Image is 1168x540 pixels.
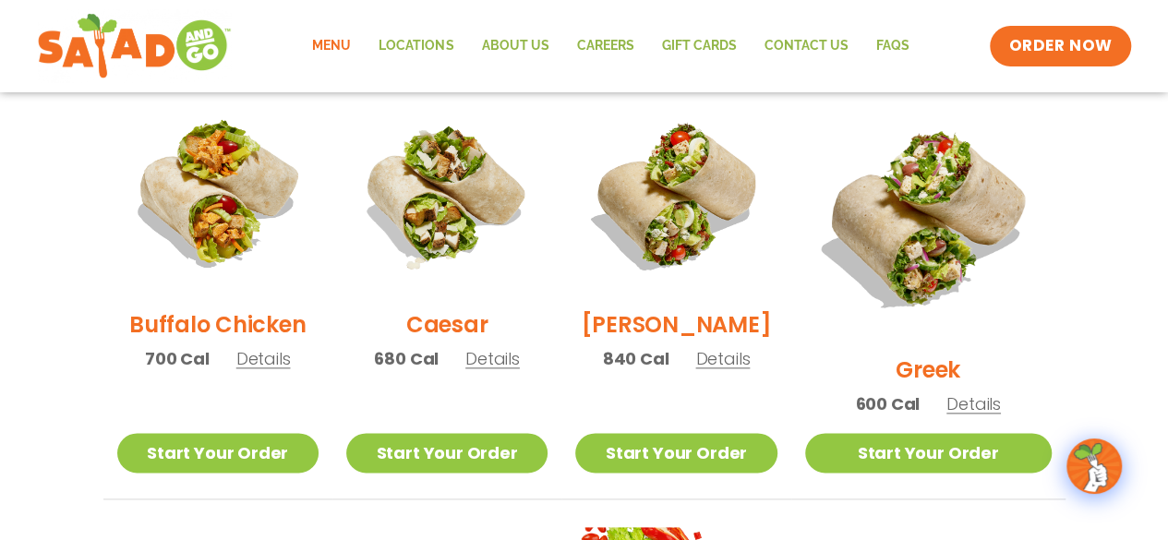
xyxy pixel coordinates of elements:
span: 840 Cal [603,346,669,371]
span: 680 Cal [374,346,439,371]
span: 600 Cal [855,391,920,416]
a: FAQs [861,25,922,67]
img: wpChatIcon [1068,440,1120,492]
h2: Buffalo Chicken [129,308,306,341]
img: new-SAG-logo-768×292 [37,9,232,83]
a: Locations [365,25,467,67]
h2: Caesar [406,308,488,341]
span: 700 Cal [145,346,210,371]
a: Contact Us [750,25,861,67]
nav: Menu [298,25,922,67]
span: Details [695,347,750,370]
img: Product photo for Cobb Wrap [575,93,777,294]
span: ORDER NOW [1008,35,1112,57]
a: Start Your Order [805,433,1052,473]
a: Start Your Order [117,433,319,473]
span: Details [946,392,1001,415]
span: Details [465,347,520,370]
a: ORDER NOW [990,26,1130,66]
h2: [PERSON_NAME] [581,308,771,341]
a: GIFT CARDS [647,25,750,67]
a: Start Your Order [575,433,777,473]
img: Product photo for Greek Wrap [805,93,1052,340]
span: Details [236,347,291,370]
a: About Us [467,25,562,67]
img: Product photo for Caesar Wrap [346,93,548,294]
h2: Greek [896,354,960,386]
a: Start Your Order [346,433,548,473]
img: Product photo for Buffalo Chicken Wrap [117,93,319,294]
a: Careers [562,25,647,67]
a: Menu [298,25,365,67]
